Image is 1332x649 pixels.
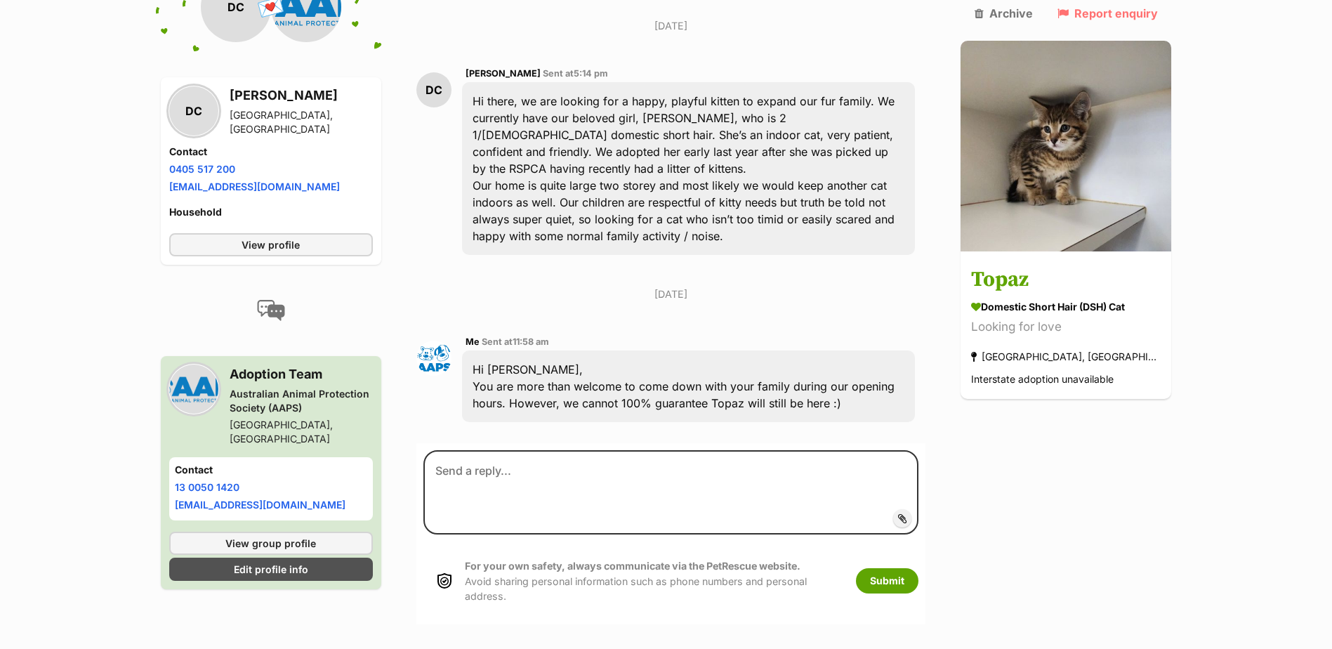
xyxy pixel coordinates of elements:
[242,237,300,252] span: View profile
[169,145,373,159] h4: Contact
[169,163,235,175] a: 0405 517 200
[971,300,1161,315] div: Domestic Short Hair (DSH) Cat
[482,336,549,347] span: Sent at
[543,68,608,79] span: Sent at
[175,481,239,493] a: 13 0050 1420
[416,287,926,301] p: [DATE]
[175,463,367,477] h4: Contact
[462,350,916,422] div: Hi [PERSON_NAME], You are more than welcome to come down with your family during our opening hour...
[574,68,608,79] span: 5:14 pm
[961,41,1171,251] img: Topaz
[175,499,345,511] a: [EMAIL_ADDRESS][DOMAIN_NAME]
[169,233,373,256] a: View profile
[971,374,1114,386] span: Interstate adoption unavailable
[230,418,373,446] div: [GEOGRAPHIC_DATA], [GEOGRAPHIC_DATA]
[513,336,549,347] span: 11:58 am
[971,265,1161,296] h3: Topaz
[856,568,918,594] button: Submit
[230,86,373,105] h3: [PERSON_NAME]
[416,341,451,376] img: Adoption Team profile pic
[169,532,373,555] a: View group profile
[230,108,373,136] div: [GEOGRAPHIC_DATA], [GEOGRAPHIC_DATA]
[230,365,373,384] h3: Adoption Team
[466,336,480,347] span: Me
[416,18,926,33] p: [DATE]
[971,318,1161,337] div: Looking for love
[465,560,800,572] strong: For your own safety, always communicate via the PetRescue website.
[230,387,373,415] div: Australian Animal Protection Society (AAPS)
[971,348,1161,367] div: [GEOGRAPHIC_DATA], [GEOGRAPHIC_DATA]
[169,558,373,581] a: Edit profile info
[465,558,842,603] p: Avoid sharing personal information such as phone numbers and personal address.
[961,254,1171,400] a: Topaz Domestic Short Hair (DSH) Cat Looking for love [GEOGRAPHIC_DATA], [GEOGRAPHIC_DATA] Interst...
[1057,7,1158,20] a: Report enquiry
[466,68,541,79] span: [PERSON_NAME]
[225,536,316,551] span: View group profile
[169,365,218,414] img: Australian Animal Protection Society (AAPS) profile pic
[169,181,340,192] a: [EMAIL_ADDRESS][DOMAIN_NAME]
[416,72,451,107] div: DC
[975,7,1033,20] a: Archive
[169,205,373,219] h4: Household
[257,300,285,321] img: conversation-icon-4a6f8262b818ee0b60e3300018af0b2d0b884aa5de6e9bcb8d3d4eeb1a70a7c4.svg
[234,562,308,577] span: Edit profile info
[169,86,218,136] div: DC
[462,82,916,255] div: Hi there, we are looking for a happy, playful kitten to expand our fur family. We currently have ...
